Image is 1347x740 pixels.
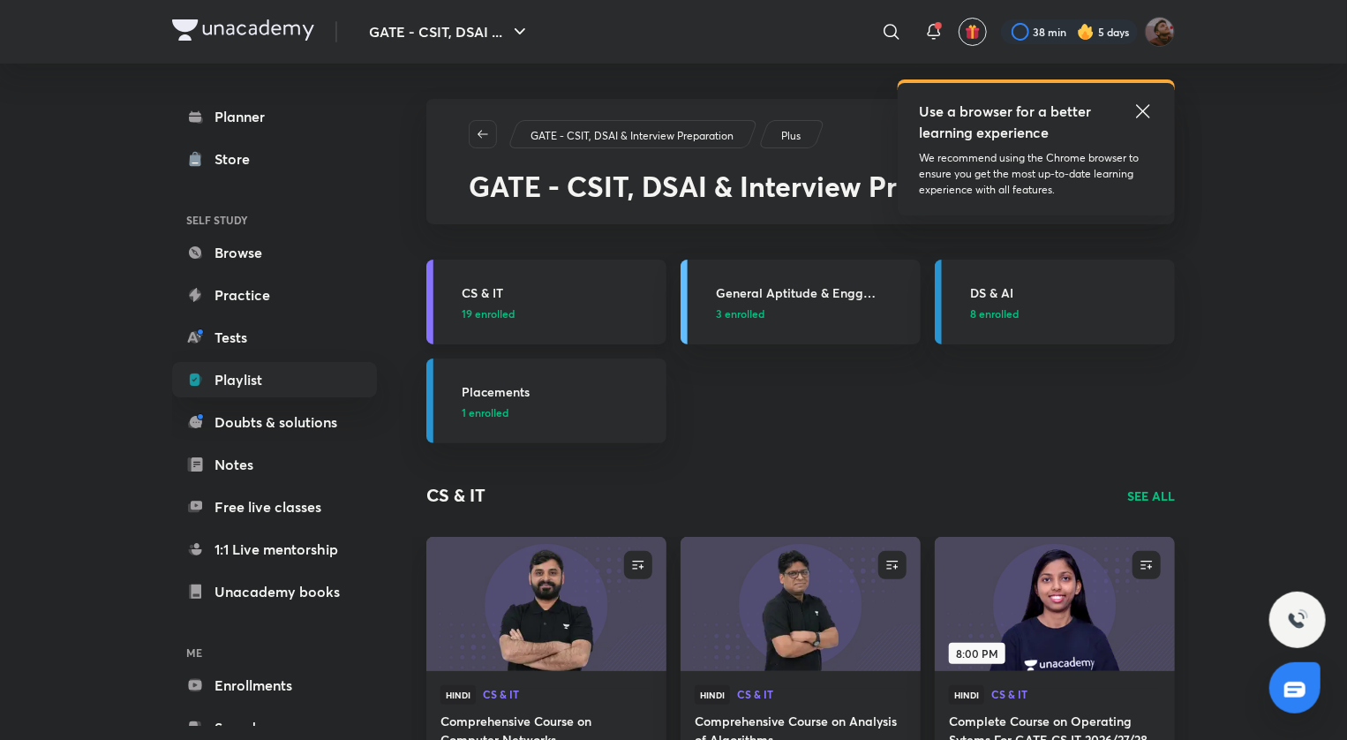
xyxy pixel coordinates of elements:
a: Browse [172,235,377,270]
span: CS & IT [483,689,652,699]
button: GATE - CSIT, DSAI ... [358,14,541,49]
a: Enrollments [172,668,377,703]
img: Company Logo [172,19,314,41]
h3: CS & IT [462,283,656,302]
div: Store [214,148,260,170]
a: Unacademy books [172,574,377,609]
a: Store [172,141,377,177]
a: Notes [172,447,377,482]
span: CS & IT [737,689,907,699]
span: Hindi [949,685,984,705]
a: new-thumbnail8:00 PM [935,537,1175,671]
span: Hindi [440,685,476,705]
a: new-thumbnail [681,537,921,671]
img: avatar [965,24,981,40]
a: General Aptitude & Engg Mathematics3 enrolled [681,260,921,344]
span: 8:00 PM [949,643,1005,664]
span: Hindi [695,685,730,705]
h6: SELF STUDY [172,205,377,235]
span: CS & IT [991,689,1161,699]
button: avatar [959,18,987,46]
a: Tests [172,320,377,355]
span: 3 enrolled [716,306,764,321]
img: new-thumbnail [678,535,922,672]
h6: ME [172,638,377,668]
a: SEE ALL [1127,487,1175,505]
a: Free live classes [172,489,377,525]
h2: CS & IT [426,482,485,509]
h5: Use a browser for a better learning experience [919,101,1095,143]
img: new-thumbnail [424,535,668,672]
p: Plus [781,128,801,144]
img: streak [1077,23,1095,41]
h3: Placements [462,382,656,401]
p: We recommend using the Chrome browser to ensure you get the most up-to-date learning experience w... [919,150,1154,198]
a: new-thumbnail [426,537,666,671]
h3: DS & AI [970,283,1164,302]
a: Company Logo [172,19,314,45]
a: Practice [172,277,377,313]
a: Playlist [172,362,377,397]
span: GATE - CSIT, DSAI & Interview Preparation Playlist [469,167,1130,205]
a: CS & IT [737,689,907,701]
a: Doubts & solutions [172,404,377,440]
a: Plus [779,128,804,144]
span: 19 enrolled [462,306,515,321]
span: 1 enrolled [462,404,508,420]
h3: General Aptitude & Engg Mathematics [716,283,910,302]
a: CS & IT [991,689,1161,701]
img: ttu [1287,609,1308,631]
a: Placements1 enrolled [426,359,666,443]
a: CS & IT [483,689,652,701]
a: CS & IT19 enrolled [426,260,666,344]
a: Planner [172,99,377,134]
p: GATE - CSIT, DSAI & Interview Preparation [531,128,734,144]
a: DS & AI8 enrolled [935,260,1175,344]
a: 1:1 Live mentorship [172,532,377,567]
span: 8 enrolled [970,306,1019,321]
img: Suryansh Singh [1145,17,1175,47]
a: GATE - CSIT, DSAI & Interview Preparation [528,128,737,144]
img: new-thumbnail [932,535,1177,672]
